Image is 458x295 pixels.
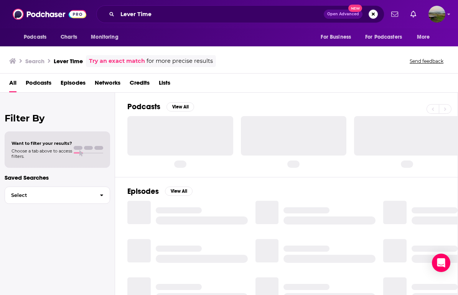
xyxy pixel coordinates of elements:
[130,77,150,92] a: Credits
[407,58,446,64] button: Send feedback
[61,32,77,43] span: Charts
[5,174,110,181] p: Saved Searches
[56,30,82,44] a: Charts
[428,6,445,23] span: Logged in as hlrobbins
[117,8,324,20] input: Search podcasts, credits, & more...
[159,77,170,92] a: Lists
[89,57,145,66] a: Try an exact match
[147,57,213,66] span: for more precise results
[417,32,430,43] span: More
[25,57,44,65] h3: Search
[18,30,56,44] button: open menu
[166,102,194,111] button: View All
[365,32,402,43] span: For Podcasters
[9,77,16,92] a: All
[61,77,86,92] a: Episodes
[5,193,94,198] span: Select
[5,187,110,204] button: Select
[360,30,413,44] button: open menu
[54,57,83,65] h3: Lever Time
[388,8,401,21] a: Show notifications dropdown
[407,8,419,21] a: Show notifications dropdown
[13,7,86,21] img: Podchaser - Follow, Share and Rate Podcasts
[315,30,361,44] button: open menu
[428,6,445,23] button: Show profile menu
[26,77,51,92] a: Podcasts
[127,102,160,111] h2: Podcasts
[95,77,120,92] a: Networks
[127,102,194,111] a: PodcastsView All
[12,148,72,159] span: Choose a tab above to access filters.
[324,10,362,19] button: Open AdvancedNew
[321,32,351,43] span: For Business
[127,187,193,196] a: EpisodesView All
[86,30,128,44] button: open menu
[165,187,193,196] button: View All
[5,113,110,124] h2: Filter By
[91,32,118,43] span: Monitoring
[96,5,384,23] div: Search podcasts, credits, & more...
[428,6,445,23] img: User Profile
[432,254,450,272] div: Open Intercom Messenger
[412,30,440,44] button: open menu
[24,32,46,43] span: Podcasts
[12,141,72,146] span: Want to filter your results?
[127,187,159,196] h2: Episodes
[327,12,359,16] span: Open Advanced
[348,5,362,12] span: New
